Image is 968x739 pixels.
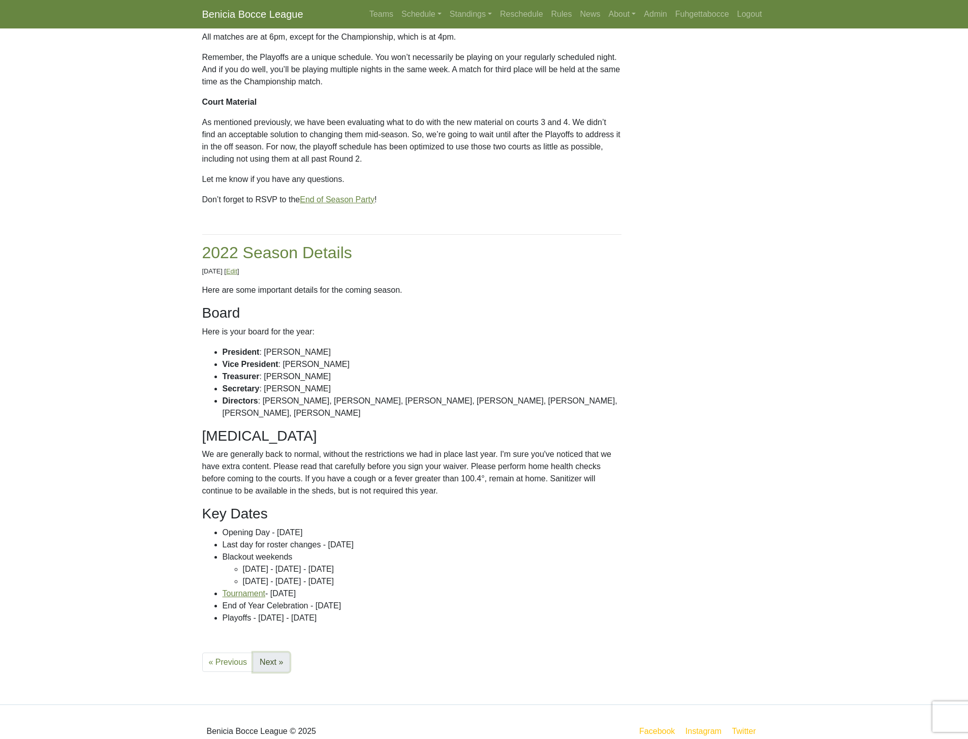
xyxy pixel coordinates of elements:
li: Blackout weekends [223,551,621,563]
b: Court Material [202,98,257,106]
a: Benicia Bocce League [202,4,303,24]
b: Treasurer [223,372,260,381]
a: Schedule [397,4,446,24]
h3: [MEDICAL_DATA] [202,427,621,445]
a: Facebook [637,725,677,737]
a: Next » [253,653,290,672]
a: Standings [446,4,496,24]
li: - [DATE] [223,588,621,600]
li: : [PERSON_NAME] [223,383,621,395]
a: Admin [640,4,671,24]
a: Fuhgettabocce [671,4,733,24]
li: : [PERSON_NAME], [PERSON_NAME], [PERSON_NAME], [PERSON_NAME], [PERSON_NAME], [PERSON_NAME], [PERS... [223,395,621,419]
p: Here is your board for the year: [202,326,621,338]
a: Tournament [223,589,266,598]
a: Edit [226,267,237,275]
li: [DATE] - [DATE] - [DATE] [243,563,621,575]
p: As mentioned previously, we have been evaluating what to do with the new material on courts 3 and... [202,116,621,165]
a: About [604,4,640,24]
p: Let me know if you have any questions. [202,173,621,186]
a: Instagram [683,725,724,737]
p: Don’t forget to RSVP to the ! [202,194,621,206]
b: President [223,348,260,356]
a: News [576,4,604,24]
p: All matches are at 6pm, except for the Championship, which is at 4pm. [202,31,621,43]
p: We are generally back to normal, without the restrictions we had in place last year. I'm sure you... [202,448,621,497]
a: « Previous [202,653,254,672]
li: Opening Day - [DATE] [223,527,621,539]
b: Secretary [223,384,260,393]
p: Remember, the Playoffs are a unique schedule. You won’t necessarily be playing on your regularly ... [202,51,621,88]
li: Last day for roster changes - [DATE] [223,539,621,551]
a: Rules [547,4,576,24]
li: [DATE] - [DATE] - [DATE] [243,575,621,588]
a: Logout [733,4,766,24]
li: : [PERSON_NAME] [223,346,621,358]
a: End of Season Party [300,195,374,204]
h3: Board [202,304,621,322]
li: : [PERSON_NAME] [223,371,621,383]
a: 2022 Season Details [202,243,352,262]
a: Reschedule [496,4,547,24]
p: [DATE] [ ] [202,266,621,276]
a: Twitter [730,725,764,737]
li: : [PERSON_NAME] [223,358,621,371]
a: Teams [365,4,397,24]
li: End of Year Celebration - [DATE] [223,600,621,612]
p: Here are some important details for the coming season. [202,284,621,296]
li: Playoffs - [DATE] - [DATE] [223,612,621,624]
b: Vice President [223,360,278,368]
h3: Key Dates [202,505,621,522]
b: Directors [223,396,258,405]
